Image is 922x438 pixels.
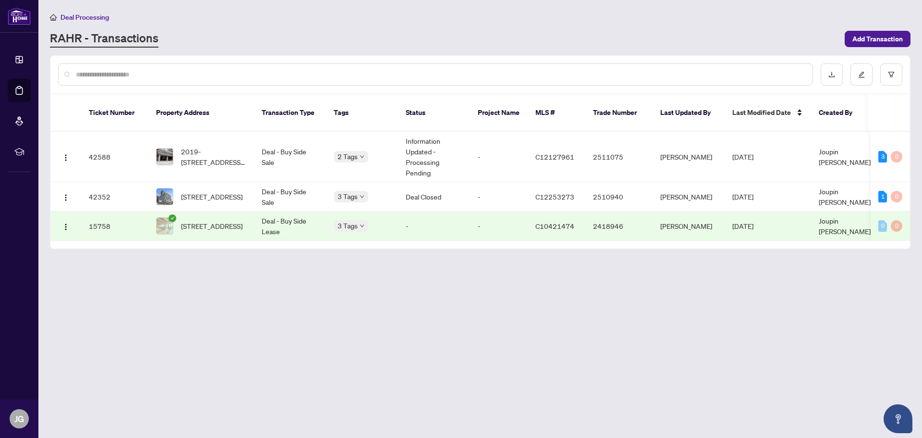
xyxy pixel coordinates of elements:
th: Last Updated By [653,94,725,132]
span: 3 Tags [338,220,358,231]
td: - [470,132,528,182]
div: 0 [891,151,902,163]
td: Deal - Buy Side Lease [254,212,326,241]
td: 42352 [81,182,148,212]
span: down [360,154,364,159]
td: 2510940 [585,182,653,212]
span: filter [888,71,895,78]
th: MLS # [528,94,585,132]
a: RAHR - Transactions [50,30,158,48]
span: Deal Processing [61,13,109,22]
img: thumbnail-img [157,188,173,205]
span: download [828,71,835,78]
span: 2019-[STREET_ADDRESS][PERSON_NAME] [181,146,246,167]
div: 0 [891,220,902,232]
span: [DATE] [732,152,753,161]
button: Logo [58,149,73,164]
td: [PERSON_NAME] [653,212,725,241]
div: 0 [878,220,887,232]
img: Logo [62,194,70,201]
button: Add Transaction [845,31,910,47]
span: Joupin [PERSON_NAME] [819,216,871,236]
span: [DATE] [732,222,753,230]
span: [STREET_ADDRESS] [181,191,243,202]
span: home [50,14,57,21]
span: 3 Tags [338,191,358,202]
img: thumbnail-img [157,149,173,165]
th: Last Modified Date [725,94,811,132]
td: Information Updated - Processing Pending [398,132,470,182]
td: Deal - Buy Side Sale [254,182,326,212]
td: 42588 [81,132,148,182]
img: thumbnail-img [157,218,173,234]
td: Deal - Buy Side Sale [254,132,326,182]
span: JG [14,412,24,425]
td: - [398,212,470,241]
td: - [470,182,528,212]
div: 3 [878,151,887,163]
th: Created By [811,94,869,132]
button: Open asap [884,404,912,433]
th: Transaction Type [254,94,326,132]
td: [PERSON_NAME] [653,132,725,182]
span: edit [858,71,865,78]
img: Logo [62,154,70,162]
span: C10421474 [535,222,574,230]
td: 2418946 [585,212,653,241]
td: - [470,212,528,241]
div: 0 [891,191,902,202]
span: C12253273 [535,192,574,201]
th: Property Address [148,94,254,132]
span: check-circle [169,214,176,222]
span: [DATE] [732,192,753,201]
div: 1 [878,191,887,202]
button: edit [850,63,873,86]
button: Logo [58,189,73,204]
span: Add Transaction [852,31,903,47]
td: Deal Closed [398,182,470,212]
button: download [821,63,843,86]
span: down [360,194,364,199]
span: down [360,224,364,228]
td: 2511075 [585,132,653,182]
th: Ticket Number [81,94,148,132]
span: [STREET_ADDRESS] [181,221,243,231]
td: [PERSON_NAME] [653,182,725,212]
span: Joupin [PERSON_NAME] [819,187,871,206]
th: Project Name [470,94,528,132]
img: logo [8,7,31,25]
th: Status [398,94,470,132]
button: Logo [58,218,73,234]
th: Tags [326,94,398,132]
span: Last Modified Date [732,107,791,118]
button: filter [880,63,902,86]
span: 2 Tags [338,151,358,162]
span: Joupin [PERSON_NAME] [819,147,871,166]
img: Logo [62,223,70,231]
span: C12127961 [535,152,574,161]
td: 15758 [81,212,148,241]
th: Trade Number [585,94,653,132]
